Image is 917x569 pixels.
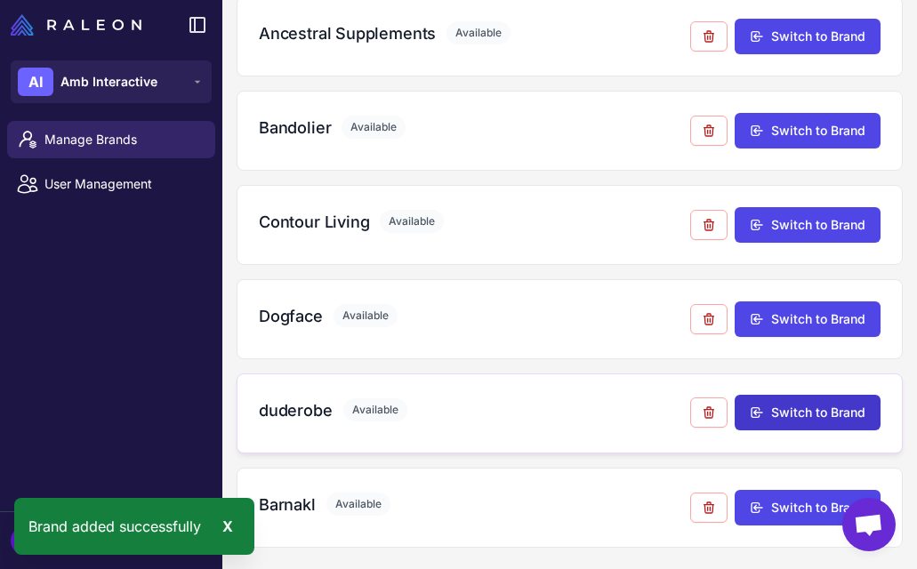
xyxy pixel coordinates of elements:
button: Switch to Brand [735,207,881,243]
a: Manage Brands [7,121,215,158]
img: Raleon Logo [11,14,141,36]
button: Remove from agency [690,210,728,240]
button: Remove from agency [690,397,728,428]
button: Switch to Brand [735,395,881,430]
span: Available [380,210,444,233]
span: Available [343,398,407,421]
button: Switch to Brand [735,113,881,148]
span: Manage Brands [44,130,201,149]
div: Brand added successfully [14,498,254,555]
span: Available [446,21,511,44]
button: Switch to Brand [735,301,881,337]
h3: Ancestral Supplements [259,21,436,45]
div: Open chat [842,498,896,551]
button: Remove from agency [690,304,728,334]
button: Remove from agency [690,21,728,52]
div: AI [18,68,53,96]
button: Remove from agency [690,493,728,523]
button: AIAmb Interactive [11,60,212,103]
h3: Barnakl [259,493,316,517]
button: Switch to Brand [735,19,881,54]
span: Available [334,304,398,327]
a: User Management [7,165,215,203]
div: MV [11,526,46,555]
button: Switch to Brand [735,490,881,525]
span: Amb Interactive [60,72,157,92]
h3: Dogface [259,304,323,328]
h3: Bandolier [259,116,331,140]
div: X [215,512,240,541]
span: Available [342,116,406,139]
span: Available [326,493,390,516]
a: Raleon Logo [11,14,149,36]
h3: Contour Living [259,210,369,234]
h3: duderobe [259,398,333,422]
span: User Management [44,174,201,194]
button: Remove from agency [690,116,728,146]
